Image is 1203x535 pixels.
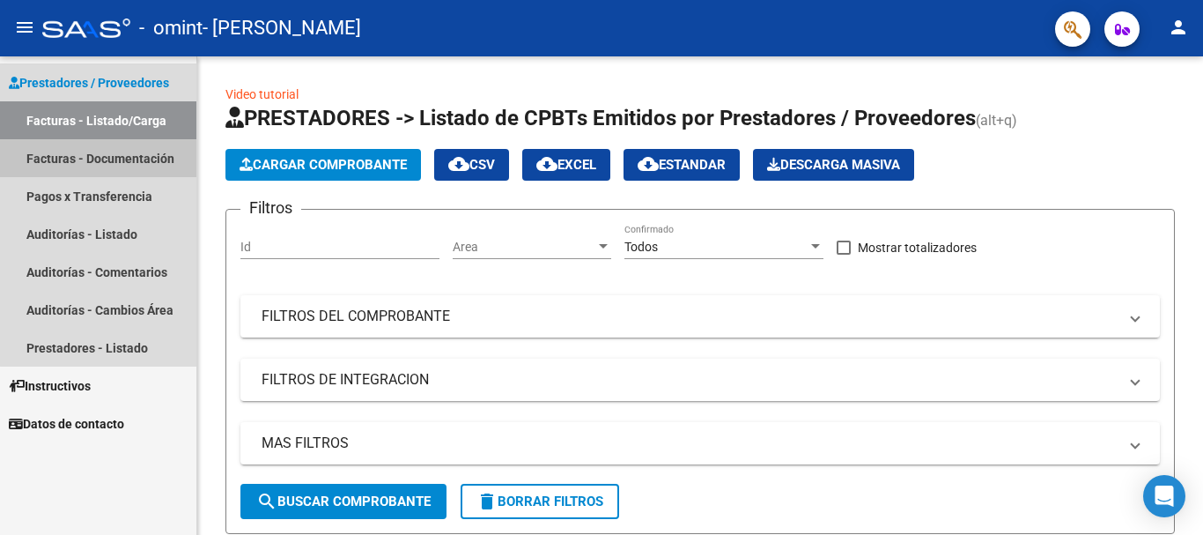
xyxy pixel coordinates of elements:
[1168,17,1189,38] mat-icon: person
[461,484,619,519] button: Borrar Filtros
[240,422,1160,464] mat-expansion-panel-header: MAS FILTROS
[624,149,740,181] button: Estandar
[767,157,900,173] span: Descarga Masiva
[476,491,498,512] mat-icon: delete
[240,157,407,173] span: Cargar Comprobante
[240,359,1160,401] mat-expansion-panel-header: FILTROS DE INTEGRACION
[225,87,299,101] a: Video tutorial
[1143,475,1185,517] div: Open Intercom Messenger
[256,491,277,512] mat-icon: search
[536,153,557,175] mat-icon: cloud_download
[139,9,203,48] span: - omint
[638,153,659,175] mat-icon: cloud_download
[753,149,914,181] app-download-masive: Descarga masiva de comprobantes (adjuntos)
[434,149,509,181] button: CSV
[476,494,603,509] span: Borrar Filtros
[9,73,169,93] span: Prestadores / Proveedores
[262,370,1118,390] mat-panel-title: FILTROS DE INTEGRACION
[9,414,124,434] span: Datos de contacto
[448,157,495,173] span: CSV
[453,240,595,255] span: Area
[536,157,596,173] span: EXCEL
[225,106,976,130] span: PRESTADORES -> Listado de CPBTs Emitidos por Prestadores / Proveedores
[256,494,431,509] span: Buscar Comprobante
[638,157,726,173] span: Estandar
[14,17,35,38] mat-icon: menu
[240,484,447,519] button: Buscar Comprobante
[203,9,361,48] span: - [PERSON_NAME]
[522,149,610,181] button: EXCEL
[624,240,658,254] span: Todos
[753,149,914,181] button: Descarga Masiva
[240,295,1160,338] mat-expansion-panel-header: FILTROS DEL COMPROBANTE
[240,196,301,220] h3: Filtros
[225,149,421,181] button: Cargar Comprobante
[858,237,977,258] span: Mostrar totalizadores
[9,376,91,396] span: Instructivos
[262,434,1118,453] mat-panel-title: MAS FILTROS
[976,112,1017,129] span: (alt+q)
[262,307,1118,326] mat-panel-title: FILTROS DEL COMPROBANTE
[448,153,469,175] mat-icon: cloud_download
